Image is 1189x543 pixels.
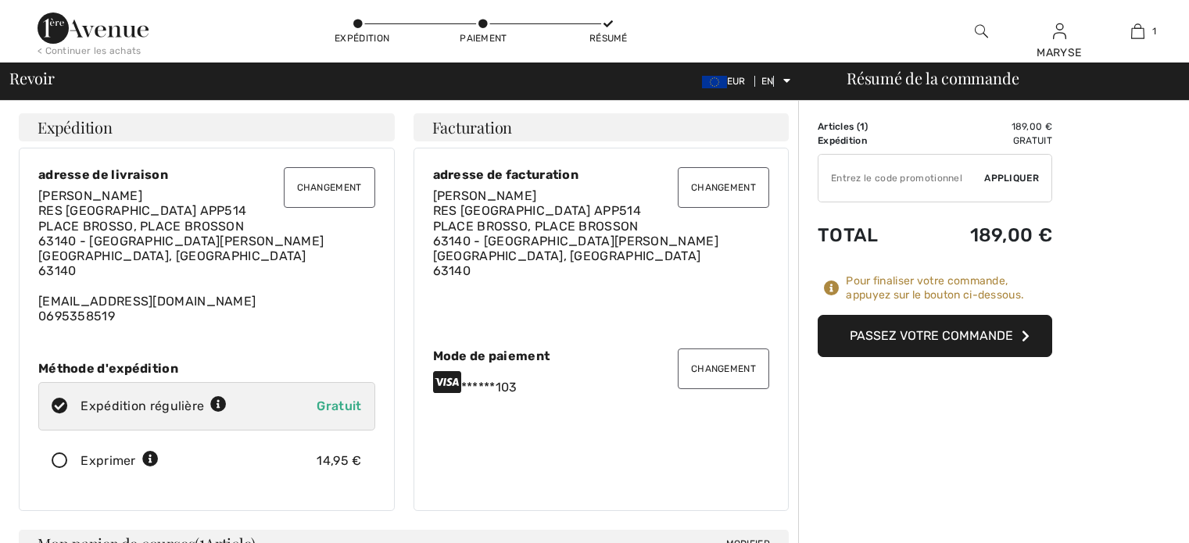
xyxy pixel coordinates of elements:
[38,13,149,44] img: 1ère Avenue
[284,167,375,208] button: Changement
[727,76,746,87] font: EUR
[432,116,513,138] font: Facturation
[818,135,867,146] font: Expédition
[81,453,135,468] font: Exprimer
[975,22,988,41] img: rechercher sur le site
[860,121,865,132] font: 1
[818,155,984,202] input: Code promotionnel
[9,67,55,88] font: Revoir
[865,121,868,132] font: )
[38,167,168,182] font: adresse de livraison
[761,76,774,87] font: EN
[984,173,1039,184] font: Appliquer
[818,315,1052,357] button: Passez votre commande
[691,363,756,374] font: Changement
[38,188,142,203] font: [PERSON_NAME]
[38,263,77,278] font: 63140
[1053,22,1066,41] img: Mes informations
[433,188,537,203] font: [PERSON_NAME]
[317,398,361,413] font: Gratuit
[81,398,204,413] font: Expédition régulière
[38,234,324,263] font: 63140 - [GEOGRAPHIC_DATA][PERSON_NAME][GEOGRAPHIC_DATA], [GEOGRAPHIC_DATA]
[1131,22,1144,41] img: Mon sac
[433,203,641,233] font: RES [GEOGRAPHIC_DATA] APP514 PLACE BROSSO, PLACE BROSSON
[38,309,115,323] font: 0695358519
[433,234,718,263] font: 63140 - [GEOGRAPHIC_DATA][PERSON_NAME][GEOGRAPHIC_DATA], [GEOGRAPHIC_DATA]
[1013,135,1052,146] font: Gratuit
[317,453,361,468] font: 14,95 €
[847,67,1019,88] font: Résumé de la commande
[818,224,879,246] font: Total
[38,203,246,233] font: RES [GEOGRAPHIC_DATA] APP514 PLACE BROSSO, PLACE BROSSON
[1053,23,1066,38] a: Se connecter
[1037,46,1081,59] font: MARYSE
[970,224,1052,246] font: 189,00 €
[678,167,769,208] button: Changement
[1099,22,1176,41] a: 1
[433,263,471,278] font: 63140
[433,167,579,182] font: adresse de facturation
[38,45,141,56] font: < Continuer les achats
[850,328,1013,343] font: Passez votre commande
[818,121,860,132] font: Articles (
[335,33,389,44] font: Expédition
[38,361,178,376] font: Méthode d'expédition
[433,348,550,363] font: Mode de paiement
[702,76,727,88] img: Euro
[589,33,628,44] font: Résumé
[38,294,256,309] font: [EMAIL_ADDRESS][DOMAIN_NAME]
[691,182,756,193] font: Changement
[1012,121,1052,132] font: 189,00 €
[297,182,362,193] font: Changement
[38,116,113,138] font: Expédition
[1152,26,1156,37] font: 1
[678,348,769,389] button: Changement
[846,274,1024,302] font: Pour finaliser votre commande, appuyez sur le bouton ci-dessous.
[460,33,507,44] font: Paiement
